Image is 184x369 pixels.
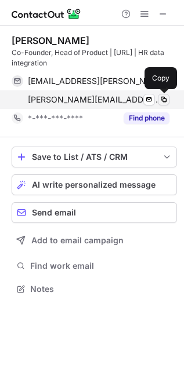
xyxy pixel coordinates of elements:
span: [EMAIL_ADDRESS][PERSON_NAME][DOMAIN_NAME] [28,76,161,86]
span: Send email [32,208,76,217]
div: Co-Founder, Head of Product | [URL] | HR data integration [12,48,177,68]
button: AI write personalized message [12,174,177,195]
span: Find work email [30,261,172,271]
button: Find work email [12,258,177,274]
div: [PERSON_NAME] [12,35,89,46]
span: Add to email campaign [31,236,124,245]
button: Add to email campaign [12,230,177,251]
span: Notes [30,284,172,294]
button: Send email [12,202,177,223]
button: Reveal Button [124,112,169,124]
span: [PERSON_NAME][EMAIL_ADDRESS][PERSON_NAME] [28,94,161,105]
img: ContactOut v5.3.10 [12,7,81,21]
button: save-profile-one-click [12,147,177,167]
span: AI write personalized message [32,180,156,189]
div: Save to List / ATS / CRM [32,152,157,162]
button: Notes [12,281,177,297]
